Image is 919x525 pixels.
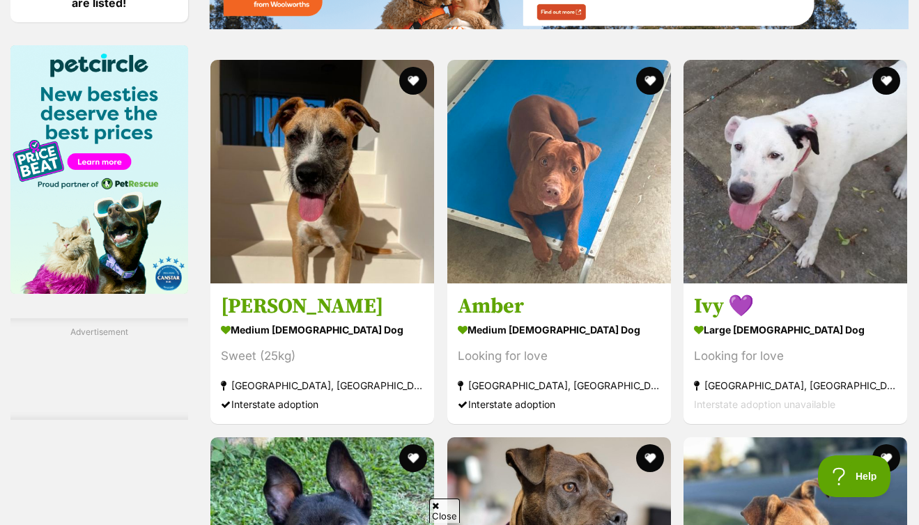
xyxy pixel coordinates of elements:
[694,347,897,366] div: Looking for love
[694,320,897,340] strong: large [DEMOGRAPHIC_DATA] Dog
[210,60,434,283] img: Hazel - Irish Wolfhound x Mixed breed Dog
[221,293,424,320] h3: [PERSON_NAME]
[10,318,188,420] div: Advertisement
[399,67,427,95] button: favourite
[458,376,661,395] strong: [GEOGRAPHIC_DATA], [GEOGRAPHIC_DATA]
[221,395,424,414] div: Interstate adoption
[694,376,897,395] strong: [GEOGRAPHIC_DATA], [GEOGRAPHIC_DATA]
[818,455,891,497] iframe: Help Scout Beacon - Open
[429,499,460,523] span: Close
[872,444,900,472] button: favourite
[694,398,835,410] span: Interstate adoption unavailable
[221,347,424,366] div: Sweet (25kg)
[872,67,900,95] button: favourite
[635,67,663,95] button: favourite
[221,376,424,395] strong: [GEOGRAPHIC_DATA], [GEOGRAPHIC_DATA]
[635,444,663,472] button: favourite
[458,395,661,414] div: Interstate adoption
[458,293,661,320] h3: Amber
[399,444,427,472] button: favourite
[684,60,907,283] img: Ivy 💜 - Boxer Dog
[458,347,661,366] div: Looking for love
[458,320,661,340] strong: medium [DEMOGRAPHIC_DATA] Dog
[447,60,671,283] img: Amber - Staffordshire Bull Terrier Dog
[221,320,424,340] strong: medium [DEMOGRAPHIC_DATA] Dog
[447,283,671,424] a: Amber medium [DEMOGRAPHIC_DATA] Dog Looking for love [GEOGRAPHIC_DATA], [GEOGRAPHIC_DATA] Interst...
[694,293,897,320] h3: Ivy 💜
[10,45,188,294] img: Pet Circle promo banner
[210,283,434,424] a: [PERSON_NAME] medium [DEMOGRAPHIC_DATA] Dog Sweet (25kg) [GEOGRAPHIC_DATA], [GEOGRAPHIC_DATA] Int...
[684,283,907,424] a: Ivy 💜 large [DEMOGRAPHIC_DATA] Dog Looking for love [GEOGRAPHIC_DATA], [GEOGRAPHIC_DATA] Intersta...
